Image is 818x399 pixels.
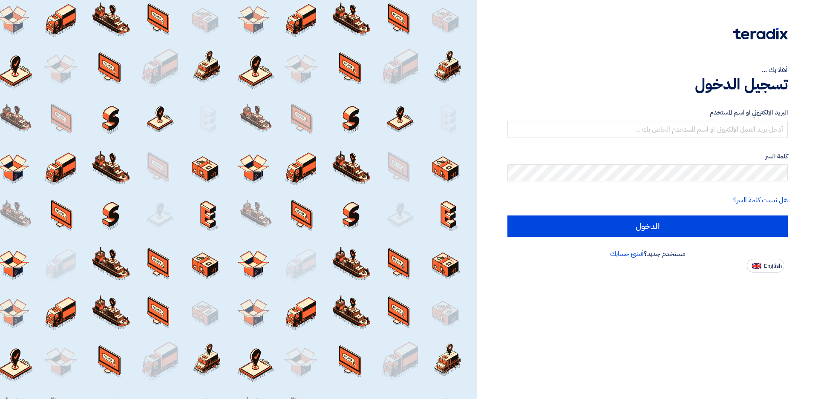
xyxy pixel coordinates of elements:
h1: تسجيل الدخول [507,75,788,94]
a: أنشئ حسابك [610,249,644,259]
label: البريد الإلكتروني او اسم المستخدم [507,108,788,118]
img: en-US.png [752,263,761,269]
button: English [747,259,784,273]
a: هل نسيت كلمة السر؟ [733,195,788,205]
span: English [764,263,782,269]
label: كلمة السر [507,152,788,161]
input: أدخل بريد العمل الإلكتروني او اسم المستخدم الخاص بك ... [507,121,788,138]
input: الدخول [507,215,788,237]
img: Teradix logo [733,28,788,40]
div: أهلا بك ... [507,65,788,75]
div: مستخدم جديد؟ [507,249,788,259]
